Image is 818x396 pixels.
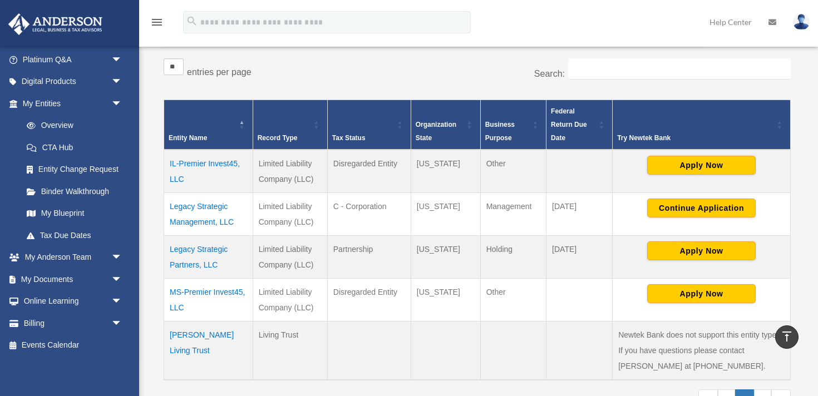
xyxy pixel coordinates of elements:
a: Entity Change Request [16,159,134,181]
span: arrow_drop_down [111,290,134,313]
td: Disregarded Entity [327,150,411,193]
th: Record Type: Activate to sort [253,100,327,150]
td: MS-Premier Invest45, LLC [164,278,253,321]
td: Other [480,150,546,193]
td: IL-Premier Invest45, LLC [164,150,253,193]
span: arrow_drop_down [111,268,134,291]
span: Federal Return Due Date [551,107,587,142]
span: arrow_drop_down [111,92,134,115]
img: Anderson Advisors Platinum Portal [5,13,106,35]
a: CTA Hub [16,136,134,159]
th: Organization State: Activate to sort [411,100,480,150]
span: arrow_drop_down [111,71,134,93]
button: Continue Application [647,199,756,217]
div: Try Newtek Bank [617,131,773,145]
button: Apply Now [647,156,756,175]
a: My Blueprint [16,202,134,225]
a: vertical_align_top [775,325,799,349]
span: Record Type [258,134,298,142]
a: menu [150,19,164,29]
td: [US_STATE] [411,192,480,235]
td: Partnership [327,235,411,278]
span: arrow_drop_down [111,246,134,269]
a: Digital Productsarrow_drop_down [8,71,139,93]
button: Apply Now [647,284,756,303]
td: Limited Liability Company (LLC) [253,278,327,321]
span: arrow_drop_down [111,312,134,335]
td: C - Corporation [327,192,411,235]
a: Online Learningarrow_drop_down [8,290,139,313]
span: arrow_drop_down [111,48,134,71]
button: Apply Now [647,241,756,260]
i: vertical_align_top [780,330,794,343]
td: Legacy Strategic Partners, LLC [164,235,253,278]
label: entries per page [187,67,252,77]
th: Try Newtek Bank : Activate to sort [613,100,791,150]
th: Entity Name: Activate to invert sorting [164,100,253,150]
td: Disregarded Entity [327,278,411,321]
td: Management [480,192,546,235]
span: Business Purpose [485,121,515,142]
a: Billingarrow_drop_down [8,312,139,334]
i: search [186,15,198,27]
td: Limited Liability Company (LLC) [253,150,327,193]
td: [US_STATE] [411,235,480,278]
td: [US_STATE] [411,278,480,321]
td: Newtek Bank does not support this entity type. If you have questions please contact [PERSON_NAME]... [613,321,791,380]
a: My Entitiesarrow_drop_down [8,92,134,115]
span: Organization State [416,121,456,142]
td: [DATE] [546,192,613,235]
td: Limited Liability Company (LLC) [253,192,327,235]
a: Platinum Q&Aarrow_drop_down [8,48,139,71]
td: Legacy Strategic Management, LLC [164,192,253,235]
a: My Documentsarrow_drop_down [8,268,139,290]
td: Limited Liability Company (LLC) [253,235,327,278]
a: My Anderson Teamarrow_drop_down [8,246,139,269]
a: Tax Due Dates [16,224,134,246]
span: Tax Status [332,134,366,142]
td: [PERSON_NAME] Living Trust [164,321,253,380]
img: User Pic [793,14,810,30]
a: Overview [16,115,128,137]
a: Binder Walkthrough [16,180,134,202]
th: Business Purpose: Activate to sort [480,100,546,150]
td: Other [480,278,546,321]
label: Search: [534,69,565,78]
td: Living Trust [253,321,327,380]
i: menu [150,16,164,29]
td: [DATE] [546,235,613,278]
td: [US_STATE] [411,150,480,193]
td: Holding [480,235,546,278]
span: Entity Name [169,134,207,142]
th: Tax Status: Activate to sort [327,100,411,150]
th: Federal Return Due Date: Activate to sort [546,100,613,150]
a: Events Calendar [8,334,139,357]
